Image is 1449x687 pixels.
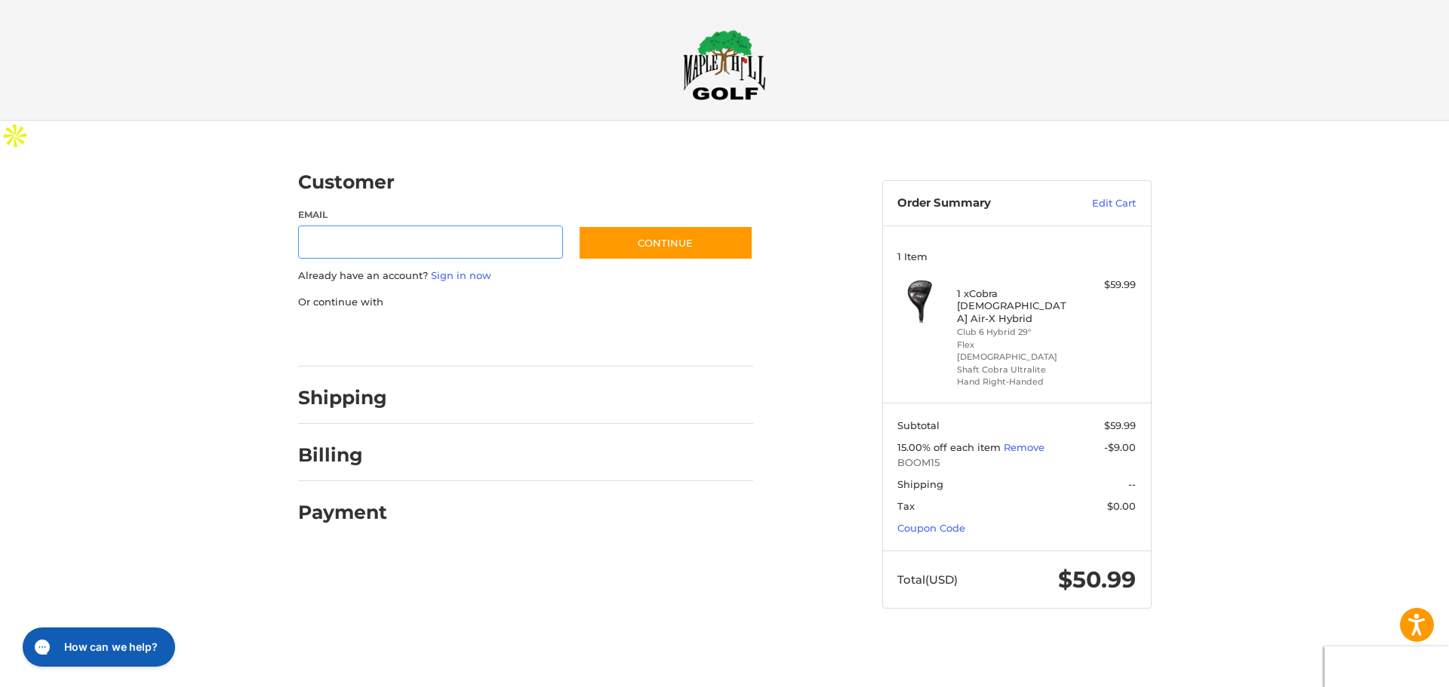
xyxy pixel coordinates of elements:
[578,225,753,260] button: Continue
[1324,646,1449,687] iframe: Google Customer Reviews
[1060,196,1136,211] a: Edit Cart
[897,455,1136,471] span: BOOM15
[683,29,766,100] img: Maple Hill Golf
[298,295,753,310] p: Or continue with
[1004,441,1044,453] a: Remove
[957,287,1072,324] h4: 1 x Cobra [DEMOGRAPHIC_DATA] Air-X Hybrid
[293,324,406,351] iframe: PayPal-paypal
[421,324,534,351] iframe: PayPal-paylater
[897,500,915,512] span: Tax
[897,250,1136,262] h3: 1 Item
[957,339,1072,363] li: Flex [DEMOGRAPHIC_DATA]
[298,443,386,467] h2: Billing
[15,622,180,672] iframe: Gorgias live chat messenger
[298,170,395,194] h2: Customer
[1104,441,1136,453] span: -$9.00
[431,269,491,281] a: Sign in now
[897,572,958,587] span: Total (USD)
[897,522,965,534] a: Coupon Code
[1107,500,1136,512] span: $0.00
[298,268,753,284] p: Already have an account?
[897,196,1060,211] h3: Order Summary
[897,419,940,431] span: Subtotal
[957,363,1072,376] li: Shaft Cobra Ultralite
[1128,478,1136,490] span: --
[957,376,1072,388] li: Hand Right-Handed
[957,326,1072,339] li: Club 6 Hybrid 29°
[298,501,387,524] h2: Payment
[1104,419,1136,431] span: $59.99
[1076,278,1136,293] div: $59.99
[298,386,387,409] h2: Shipping
[897,478,943,490] span: Shipping
[897,441,1004,453] span: 15.00% off each item
[298,208,564,222] label: Email
[549,324,662,351] iframe: PayPal-venmo
[1058,566,1136,593] span: $50.99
